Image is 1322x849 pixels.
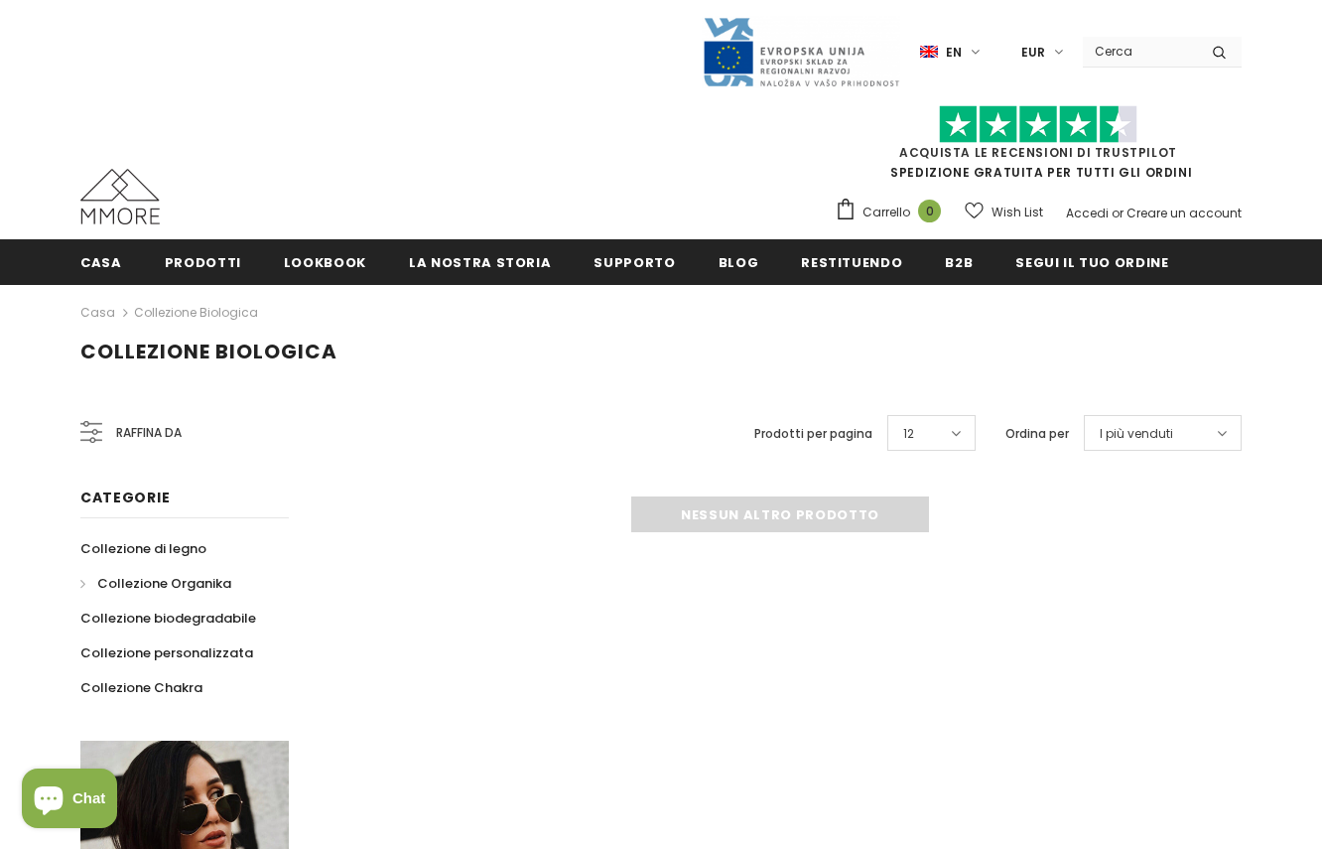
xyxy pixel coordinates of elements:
span: Casa [80,253,122,272]
a: Collezione personalizzata [80,636,253,670]
a: Segui il tuo ordine [1015,239,1168,284]
a: Collezione biodegradabile [80,601,256,636]
span: supporto [594,253,675,272]
a: Carrello 0 [835,198,951,227]
span: or [1112,205,1124,221]
span: B2B [945,253,973,272]
input: Search Site [1083,37,1197,66]
a: Restituendo [801,239,902,284]
span: Restituendo [801,253,902,272]
span: Collezione personalizzata [80,643,253,662]
span: Lookbook [284,253,366,272]
a: Prodotti [165,239,241,284]
a: Collezione Chakra [80,670,202,705]
a: Acquista le recensioni di TrustPilot [899,144,1177,161]
span: 0 [918,200,941,222]
span: Collezione di legno [80,539,206,558]
a: La nostra storia [409,239,551,284]
span: Prodotti [165,253,241,272]
a: supporto [594,239,675,284]
span: Collezione biologica [80,338,337,365]
span: 12 [903,424,914,444]
a: Lookbook [284,239,366,284]
img: i-lang-1.png [920,44,938,61]
a: Creare un account [1126,205,1242,221]
span: Segui il tuo ordine [1015,253,1168,272]
img: Javni Razpis [702,16,900,88]
a: Accedi [1066,205,1109,221]
a: Javni Razpis [702,43,900,60]
span: Collezione Chakra [80,678,202,697]
span: Carrello [862,203,910,222]
label: Prodotti per pagina [754,424,872,444]
span: I più venduti [1100,424,1173,444]
span: Blog [719,253,759,272]
a: Wish List [965,195,1043,229]
span: Collezione Organika [97,574,231,593]
a: Collezione biologica [134,304,258,321]
span: La nostra storia [409,253,551,272]
a: Casa [80,301,115,325]
a: B2B [945,239,973,284]
a: Collezione di legno [80,531,206,566]
span: Wish List [991,203,1043,222]
inbox-online-store-chat: Shopify online store chat [16,769,123,833]
a: Blog [719,239,759,284]
span: Collezione biodegradabile [80,609,256,628]
span: Categorie [80,488,170,507]
span: SPEDIZIONE GRATUITA PER TUTTI GLI ORDINI [835,114,1242,181]
a: Collezione Organika [80,566,231,601]
span: Raffina da [116,422,182,444]
label: Ordina per [1005,424,1069,444]
img: Fidati di Pilot Stars [939,105,1137,144]
span: en [946,43,962,63]
span: EUR [1021,43,1045,63]
a: Casa [80,239,122,284]
img: Casi MMORE [80,169,160,224]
